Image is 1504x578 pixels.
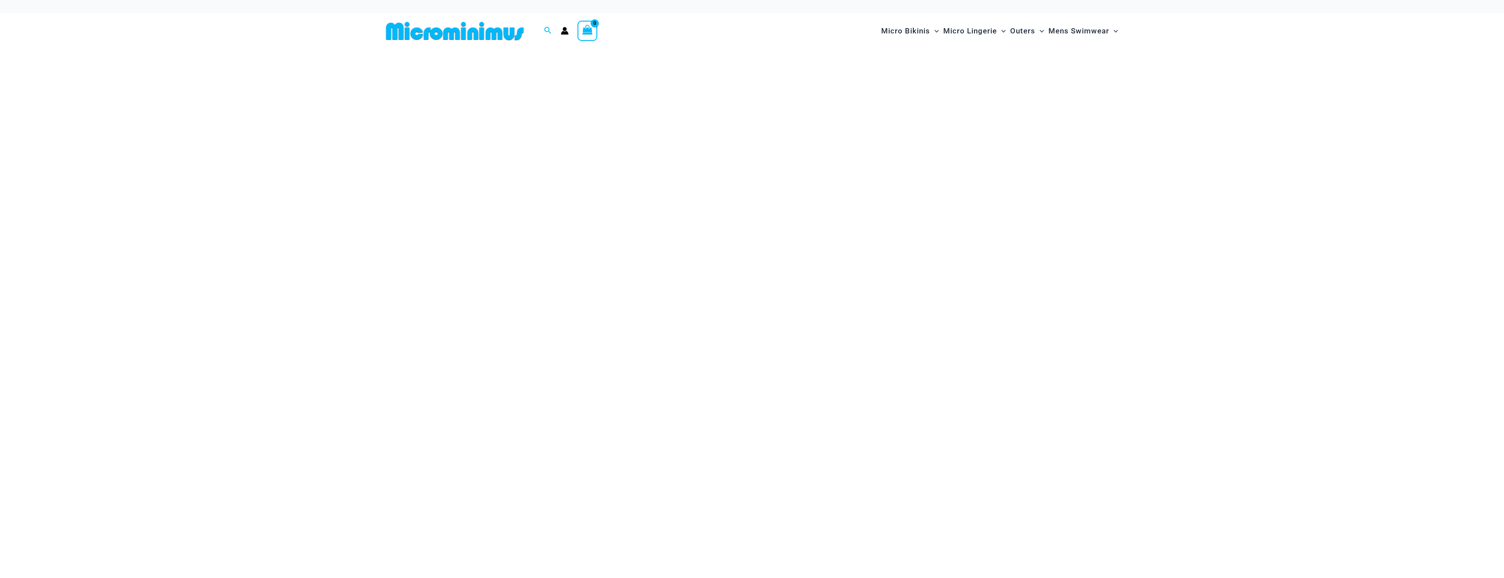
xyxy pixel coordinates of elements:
[382,21,527,41] img: MM SHOP LOGO FLAT
[930,20,939,42] span: Menu Toggle
[1109,20,1118,42] span: Menu Toggle
[941,18,1008,44] a: Micro LingerieMenu ToggleMenu Toggle
[881,20,930,42] span: Micro Bikinis
[1008,18,1046,44] a: OutersMenu ToggleMenu Toggle
[1046,18,1120,44] a: Mens SwimwearMenu ToggleMenu Toggle
[1035,20,1044,42] span: Menu Toggle
[943,20,997,42] span: Micro Lingerie
[561,27,569,35] a: Account icon link
[879,18,941,44] a: Micro BikinisMenu ToggleMenu Toggle
[577,21,598,41] a: View Shopping Cart, empty
[1048,20,1109,42] span: Mens Swimwear
[1010,20,1035,42] span: Outers
[997,20,1006,42] span: Menu Toggle
[878,16,1122,46] nav: Site Navigation
[544,26,552,37] a: Search icon link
